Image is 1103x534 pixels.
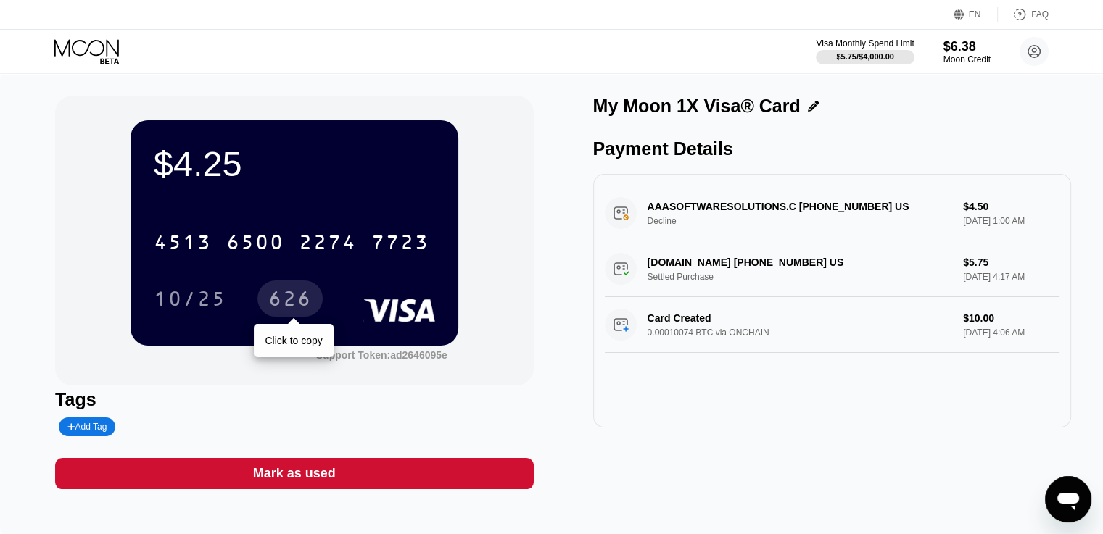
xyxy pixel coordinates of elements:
[816,38,914,64] div: Visa Monthly Spend Limit$5.75/$4,000.00
[836,52,894,61] div: $5.75 / $4,000.00
[969,9,981,20] div: EN
[943,54,991,64] div: Moon Credit
[268,289,312,312] div: 626
[145,224,438,260] div: 4513650022747723
[816,38,914,49] div: Visa Monthly Spend Limit
[943,39,991,54] div: $6.38
[1045,476,1091,522] iframe: Button to launch messaging window, conversation in progress
[143,280,237,317] div: 10/25
[154,143,435,184] div: $4.25
[954,7,998,22] div: EN
[593,96,801,117] div: My Moon 1X Visa® Card
[265,335,322,346] div: Click to copy
[943,39,991,64] div: $6.38Moon Credit
[67,422,107,432] div: Add Tag
[1031,9,1049,20] div: FAQ
[55,458,533,489] div: Mark as used
[299,233,357,256] div: 2274
[316,349,447,361] div: Support Token: ad2646095e
[55,389,533,410] div: Tags
[257,280,323,317] div: 626
[593,138,1071,159] div: Payment Details
[154,233,212,256] div: 4513
[226,233,284,256] div: 6500
[59,417,115,436] div: Add Tag
[998,7,1049,22] div: FAQ
[154,289,226,312] div: 10/25
[316,349,447,361] div: Support Token:ad2646095e
[253,465,336,482] div: Mark as used
[371,233,429,256] div: 7723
